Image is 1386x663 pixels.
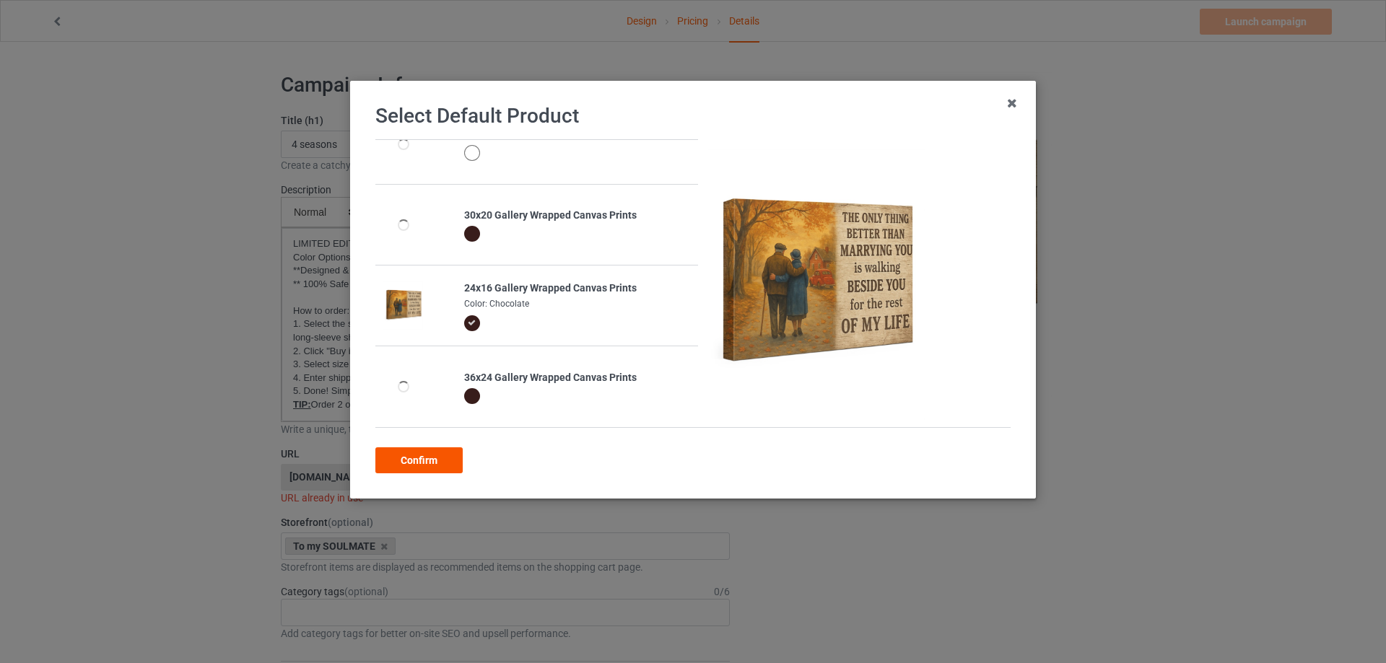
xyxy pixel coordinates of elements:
div: Color: Chocolate [464,298,690,310]
div: 30x20 Gallery Wrapped Canvas Prints [464,208,690,223]
div: 24x16 Gallery Wrapped Canvas Prints [464,281,690,296]
div: Confirm [375,447,463,473]
h1: Select Default Product [375,103,1011,129]
div: 36x24 Gallery Wrapped Canvas Prints [464,371,690,385]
